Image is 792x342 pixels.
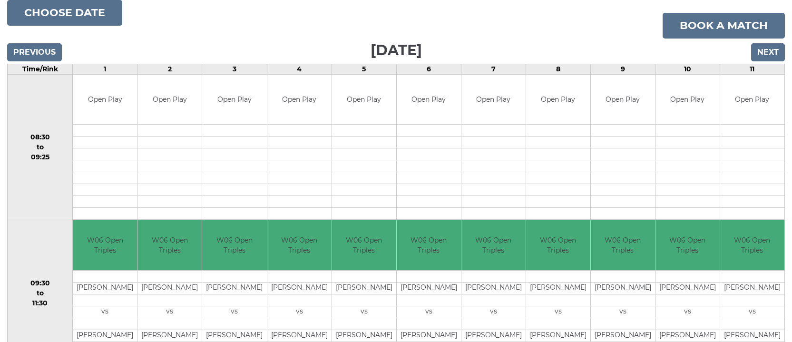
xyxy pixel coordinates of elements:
[73,75,137,125] td: Open Play
[461,75,526,125] td: Open Play
[396,64,461,74] td: 6
[526,330,590,342] td: [PERSON_NAME]
[720,306,784,318] td: vs
[655,282,720,294] td: [PERSON_NAME]
[720,64,784,74] td: 11
[267,330,332,342] td: [PERSON_NAME]
[332,75,396,125] td: Open Play
[137,220,202,270] td: W06 Open Triples
[332,64,396,74] td: 5
[202,75,266,125] td: Open Play
[397,330,461,342] td: [PERSON_NAME]
[590,64,655,74] td: 9
[202,64,267,74] td: 3
[397,220,461,270] td: W06 Open Triples
[397,75,461,125] td: Open Play
[267,282,332,294] td: [PERSON_NAME]
[332,282,396,294] td: [PERSON_NAME]
[526,64,590,74] td: 8
[7,43,62,61] input: Previous
[720,75,784,125] td: Open Play
[591,330,655,342] td: [PERSON_NAME]
[655,306,720,318] td: vs
[137,282,202,294] td: [PERSON_NAME]
[663,13,785,39] a: Book a match
[267,64,332,74] td: 4
[73,330,137,342] td: [PERSON_NAME]
[591,75,655,125] td: Open Play
[591,220,655,270] td: W06 Open Triples
[720,282,784,294] td: [PERSON_NAME]
[526,306,590,318] td: vs
[202,220,266,270] td: W06 Open Triples
[655,330,720,342] td: [PERSON_NAME]
[461,220,526,270] td: W06 Open Triples
[8,74,73,220] td: 08:30 to 09:25
[461,306,526,318] td: vs
[8,64,73,74] td: Time/Rink
[73,282,137,294] td: [PERSON_NAME]
[461,64,526,74] td: 7
[137,306,202,318] td: vs
[267,220,332,270] td: W06 Open Triples
[202,306,266,318] td: vs
[655,75,720,125] td: Open Play
[461,282,526,294] td: [PERSON_NAME]
[655,64,720,74] td: 10
[461,330,526,342] td: [PERSON_NAME]
[397,282,461,294] td: [PERSON_NAME]
[332,220,396,270] td: W06 Open Triples
[202,330,266,342] td: [PERSON_NAME]
[720,220,784,270] td: W06 Open Triples
[397,306,461,318] td: vs
[332,330,396,342] td: [PERSON_NAME]
[720,330,784,342] td: [PERSON_NAME]
[137,75,202,125] td: Open Play
[267,75,332,125] td: Open Play
[591,306,655,318] td: vs
[591,282,655,294] td: [PERSON_NAME]
[73,64,137,74] td: 1
[332,306,396,318] td: vs
[267,306,332,318] td: vs
[526,75,590,125] td: Open Play
[73,306,137,318] td: vs
[526,282,590,294] td: [PERSON_NAME]
[137,330,202,342] td: [PERSON_NAME]
[73,220,137,270] td: W06 Open Triples
[526,220,590,270] td: W06 Open Triples
[202,282,266,294] td: [PERSON_NAME]
[655,220,720,270] td: W06 Open Triples
[137,64,202,74] td: 2
[751,43,785,61] input: Next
